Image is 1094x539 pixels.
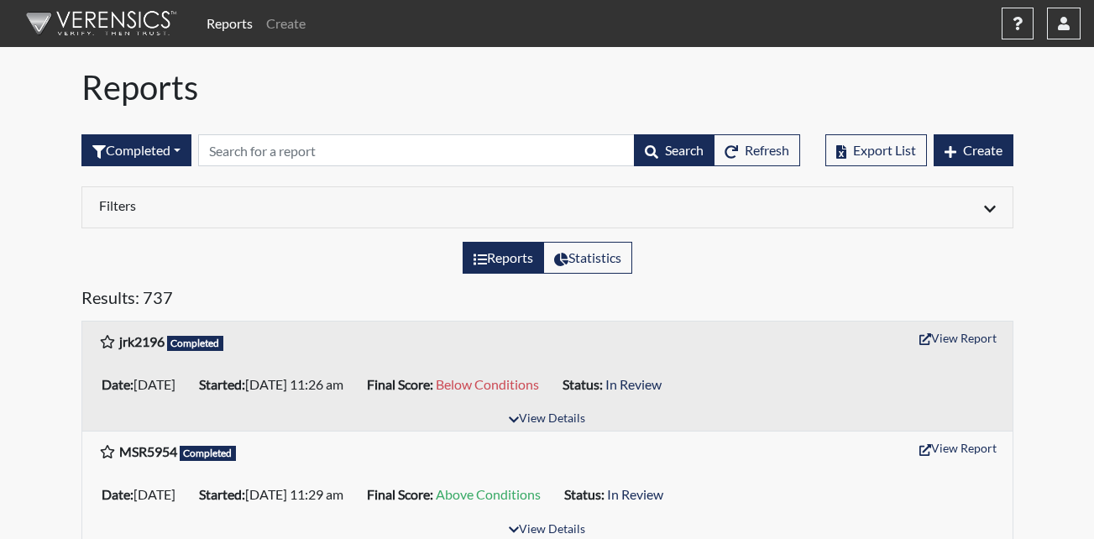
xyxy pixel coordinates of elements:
[95,371,192,398] li: [DATE]
[199,376,245,392] b: Started:
[963,142,1002,158] span: Create
[167,336,224,351] span: Completed
[367,486,433,502] b: Final Score:
[180,446,237,461] span: Completed
[912,435,1004,461] button: View Report
[853,142,916,158] span: Export List
[86,197,1008,217] div: Click to expand/collapse filters
[501,408,593,431] button: View Details
[607,486,663,502] span: In Review
[714,134,800,166] button: Refresh
[665,142,704,158] span: Search
[259,7,312,40] a: Create
[564,486,605,502] b: Status:
[934,134,1013,166] button: Create
[825,134,927,166] button: Export List
[463,242,544,274] label: View the list of reports
[99,197,535,213] h6: Filters
[192,371,360,398] li: [DATE] 11:26 am
[543,242,632,274] label: View statistics about completed interviews
[119,443,177,459] b: MSR5954
[192,481,360,508] li: [DATE] 11:29 am
[81,134,191,166] button: Completed
[81,287,1013,314] h5: Results: 737
[745,142,789,158] span: Refresh
[563,376,603,392] b: Status:
[605,376,662,392] span: In Review
[198,134,635,166] input: Search by Registration ID, Interview Number, or Investigation Name.
[912,325,1004,351] button: View Report
[102,486,133,502] b: Date:
[634,134,715,166] button: Search
[81,134,191,166] div: Filter by interview status
[95,481,192,508] li: [DATE]
[436,376,539,392] span: Below Conditions
[367,376,433,392] b: Final Score:
[81,67,1013,107] h1: Reports
[102,376,133,392] b: Date:
[200,7,259,40] a: Reports
[119,333,165,349] b: jrk2196
[436,486,541,502] span: Above Conditions
[199,486,245,502] b: Started:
